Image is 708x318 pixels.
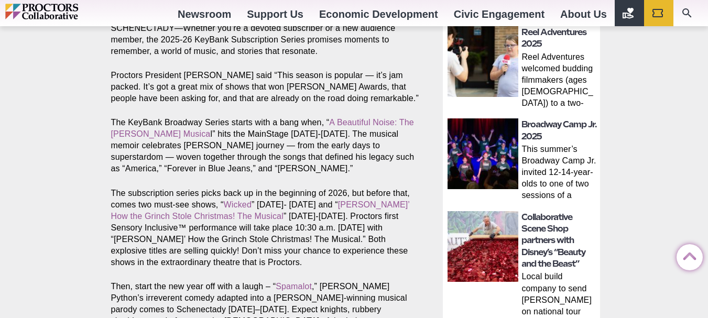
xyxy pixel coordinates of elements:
p: The subscription series picks back up in the beginning of 2026, but before that, comes two must-s... [111,188,419,269]
p: SCHENECTADY—Whether you’re a devoted subscriber or a new audience member, the 2025-26 KeyBank Sub... [111,23,419,57]
p: Reel Adventures welcomed budding filmmakers (ages [DEMOGRAPHIC_DATA]) to a two-week, hands-on jou... [521,51,597,111]
p: This summer’s Broadway Camp Jr. invited 12-14-year-olds to one of two sessions of a vibrant one‑w... [521,144,597,203]
img: Proctors logo [5,4,123,19]
a: Collaborative Scene Shop partners with Disney’s “Beauty and the Beast” [521,212,585,269]
a: [PERSON_NAME]’ How the Grinch Stole Christmas! The Musical [111,200,410,221]
a: Spamalot [276,282,312,291]
img: thumbnail: Reel Adventures 2025 [448,26,518,97]
img: thumbnail: Broadway Camp Jr. 2025 [448,118,518,189]
a: Wicked [224,200,252,209]
img: thumbnail: Collaborative Scene Shop partners with Disney’s “Beauty and the Beast” [448,211,518,282]
a: Broadway Camp Jr. 2025 [521,119,597,141]
p: The KeyBank Broadway Series starts with a bang when, “ l” hits the MainStage [DATE]-[DATE]. The m... [111,117,419,174]
p: Proctors President [PERSON_NAME] said “This season is popular — it’s jam packed. It’s got a great... [111,70,419,104]
a: Back to Top [677,245,698,266]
